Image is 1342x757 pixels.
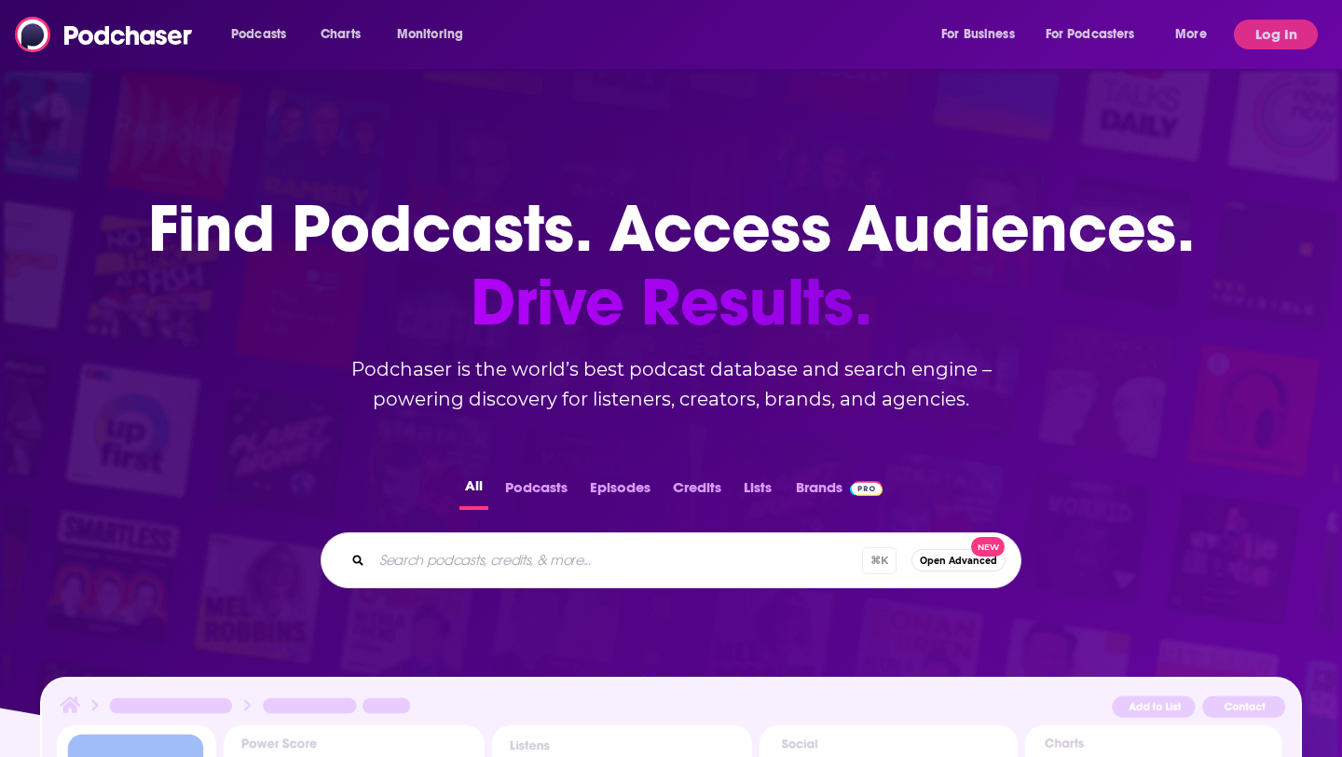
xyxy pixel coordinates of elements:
[920,556,997,566] span: Open Advanced
[218,20,310,49] button: open menu
[850,481,883,496] img: Podchaser Pro
[15,17,194,52] img: Podchaser - Follow, Share and Rate Podcasts
[1046,21,1135,48] span: For Podcasters
[321,532,1021,588] div: Search podcasts, credits, & more...
[397,21,463,48] span: Monitoring
[971,537,1005,557] span: New
[231,21,286,48] span: Podcasts
[459,474,488,510] button: All
[584,474,656,510] button: Episodes
[1175,21,1207,48] span: More
[500,474,573,510] button: Podcasts
[308,20,372,49] a: Charts
[1162,20,1230,49] button: open menu
[928,20,1038,49] button: open menu
[1234,20,1318,49] button: Log In
[384,20,487,49] button: open menu
[862,547,897,574] span: ⌘ K
[57,694,1285,725] img: Podcast Insights Header
[148,266,1195,339] span: Drive Results.
[321,21,361,48] span: Charts
[148,192,1195,339] h1: Find Podcasts. Access Audiences.
[941,21,1015,48] span: For Business
[738,474,777,510] button: Lists
[667,474,727,510] button: Credits
[796,474,883,510] a: BrandsPodchaser Pro
[372,545,862,575] input: Search podcasts, credits, & more...
[911,549,1006,571] button: Open AdvancedNew
[298,354,1044,414] h2: Podchaser is the world’s best podcast database and search engine – powering discovery for listene...
[1034,20,1162,49] button: open menu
